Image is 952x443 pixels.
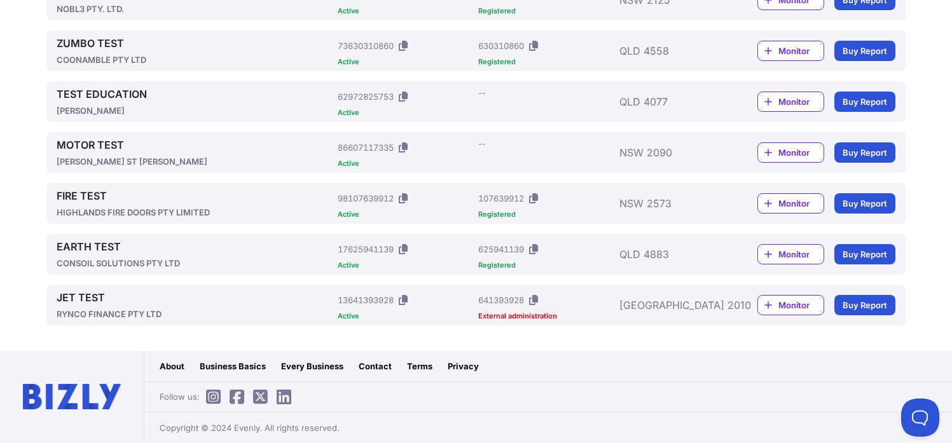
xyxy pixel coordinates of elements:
div: Registered [478,58,614,65]
div: Every Business [281,360,343,372]
div: Registered [478,262,614,269]
div: Active [338,160,473,167]
div: Business Basics [200,360,266,372]
span: Monitor [778,44,824,57]
div: Active [338,8,473,15]
a: Every Business [273,351,351,381]
a: Buy Report [834,142,895,163]
div: 86607117335 [338,141,394,154]
a: Monitor [757,142,824,163]
a: EARTH TEST [57,239,333,254]
div: NOBL3 PTY. LTD. [57,3,333,15]
div: Terms [407,360,432,372]
div: COONAMBLE PTY LTD [57,53,333,66]
div: QLD 4883 [619,239,720,269]
a: ZUMBO TEST [57,36,333,51]
div: CONSOIL SOLUTIONS PTY LTD [57,257,333,269]
a: Contact [351,351,399,381]
span: Copyright © 2024 Evenly. All rights reserved. [160,421,340,434]
div: 107639912 [478,192,524,205]
div: QLD 4558 [619,36,720,66]
div: -- [478,137,486,150]
span: Monitor [778,146,824,159]
div: NSW 2090 [619,137,720,168]
div: 17625941139 [338,243,394,256]
iframe: Toggle Customer Support [901,399,939,437]
a: About [152,351,192,381]
span: Monitor [778,299,824,311]
div: Contact [359,360,392,372]
a: Business Basics [192,351,273,381]
a: Monitor [757,41,824,61]
div: Active [338,211,473,218]
div: HIGHLANDS FIRE DOORS PTY LIMITED [57,206,333,219]
div: RYNCO FINANCE PTY LTD [57,308,333,320]
a: Buy Report [834,41,895,61]
a: Monitor [757,295,824,315]
a: Terms [399,351,440,381]
div: Active [338,109,473,116]
div: [PERSON_NAME] ST [PERSON_NAME] [57,155,333,168]
span: Follow us: [160,390,291,403]
a: FIRE TEST [57,188,333,203]
div: 630310860 [478,39,524,52]
a: Privacy [440,351,486,381]
div: [PERSON_NAME] [57,104,333,117]
div: Active [338,313,473,320]
div: QLD 4077 [619,86,720,117]
div: NSW 2573 [619,188,720,219]
div: -- [478,86,486,99]
span: Monitor [778,95,824,108]
div: About [160,360,184,372]
a: MOTOR TEST [57,137,333,153]
a: Monitor [757,193,824,214]
div: 625941139 [478,243,524,256]
span: Monitor [778,197,824,210]
div: 62972825753 [338,90,394,103]
a: JET TEST [57,290,333,305]
div: Active [338,262,473,269]
div: 641393928 [478,294,524,306]
div: [GEOGRAPHIC_DATA] 2010 [619,290,720,320]
a: Buy Report [834,92,895,112]
div: External administration [478,313,614,320]
div: 98107639912 [338,192,394,205]
a: Buy Report [834,193,895,214]
div: 73630310860 [338,39,394,52]
a: TEST EDUCATION [57,86,333,102]
a: Monitor [757,244,824,264]
div: Registered [478,8,614,15]
div: Registered [478,211,614,218]
div: Active [338,58,473,65]
span: Monitor [778,248,824,261]
a: Buy Report [834,244,895,264]
div: Privacy [448,360,479,372]
a: Buy Report [834,295,895,315]
div: 13641393928 [338,294,394,306]
a: Monitor [757,92,824,112]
